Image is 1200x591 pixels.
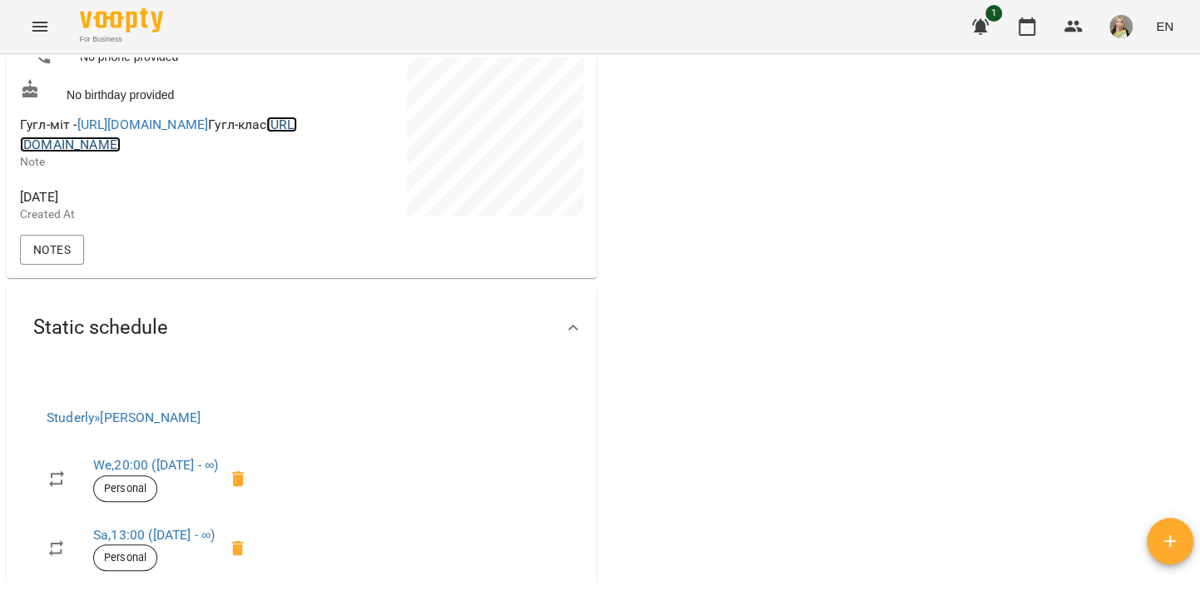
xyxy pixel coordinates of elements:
[80,34,163,45] span: For Business
[20,206,299,223] p: Created At
[20,154,299,171] p: Note
[77,117,208,132] a: [URL][DOMAIN_NAME]
[7,285,597,370] div: Static schedule
[1149,11,1180,42] button: EN
[93,457,218,473] a: We,20:00 ([DATE] - ∞)
[94,481,156,496] span: Personal
[47,410,201,425] a: Studerly»[PERSON_NAME]
[218,529,258,569] span: Delete scheduled class Донець Діана Миколаївна Sa 13:00 of the client Мороз Олександра
[80,8,163,32] img: Voopty Logo
[1156,17,1173,35] span: EN
[1109,15,1133,38] img: 371efe2749f41bbad8c16450c15f00bb.png
[33,240,71,260] span: Notes
[20,117,297,152] span: Гугл-міт - Гугл-клас
[17,76,302,107] div: No birthday provided
[33,315,168,340] span: Static schedule
[93,527,215,543] a: Sa,13:00 ([DATE] - ∞)
[985,5,1002,22] span: 1
[20,7,60,47] button: Menu
[94,550,156,565] span: Personal
[20,117,297,152] a: [URL][DOMAIN_NAME]
[20,235,84,265] button: Notes
[218,459,258,499] span: Delete scheduled class Донець Діана Миколаївна We 20:00 of the client Мороз Олександра
[20,187,299,207] span: [DATE]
